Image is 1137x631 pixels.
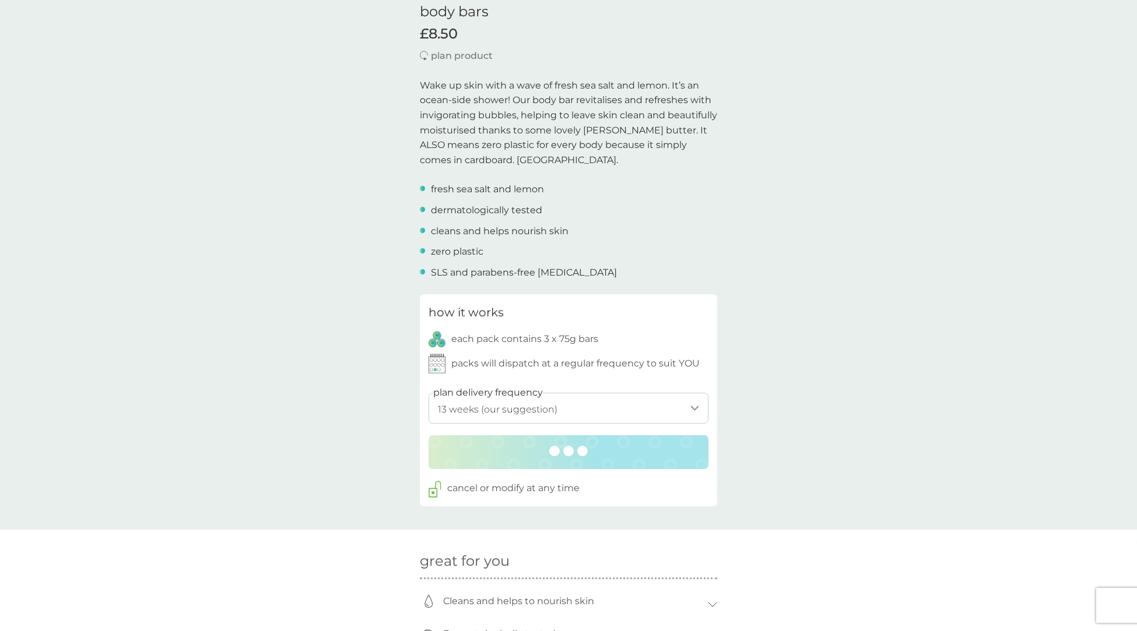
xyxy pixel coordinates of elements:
[420,553,717,570] h2: great for you
[431,224,568,239] p: cleans and helps nourish skin
[447,481,580,496] p: cancel or modify at any time
[451,332,598,347] p: each pack contains 3 x 75g bars
[431,203,542,218] p: dermatologically tested
[431,182,544,197] p: fresh sea salt and lemon
[437,588,600,615] p: Cleans and helps to nourish skin
[431,265,617,280] p: SLS and parabens-free [MEDICAL_DATA]
[433,385,543,400] label: plan delivery frequency
[420,3,717,20] h1: body bars
[420,26,458,43] span: £8.50
[420,78,717,168] p: Wake up skin with a wave of fresh sea salt and lemon. It’s an ocean-side shower! Our body bar rev...
[431,48,493,64] p: plan product
[422,595,435,608] img: nourishing.svg
[431,244,483,259] p: zero plastic
[429,303,504,322] h3: how it works
[451,356,700,371] p: packs will dispatch at a regular frequency to suit YOU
